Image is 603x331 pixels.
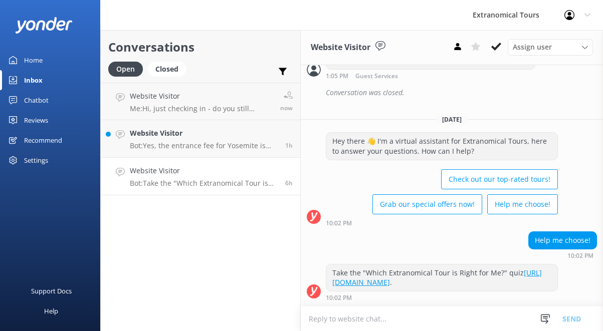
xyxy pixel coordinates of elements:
[130,91,273,102] h4: Website Visitor
[130,128,278,139] h4: Website Visitor
[326,133,557,159] div: Hey there 👋 I'm a virtual assistant for Extranomical Tours, here to answer your questions. How ca...
[130,104,273,113] p: Me: Hi, just checking in - do you still require assistance from our team on this? Thank you.
[108,38,293,57] h2: Conversations
[108,62,143,77] div: Open
[326,72,535,80] div: Aug 13 2025 01:05pm (UTC -07:00) America/Tijuana
[355,73,398,80] span: Guest Services
[285,141,293,150] span: Aug 21 2025 03:30am (UTC -07:00) America/Tijuana
[326,73,348,80] strong: 1:05 PM
[101,83,300,120] a: Website VisitorMe:Hi, just checking in - do you still require assistance from our team on this? T...
[311,41,370,54] h3: Website Visitor
[24,50,43,70] div: Home
[24,150,48,170] div: Settings
[24,90,49,110] div: Chatbot
[148,63,191,74] a: Closed
[326,219,558,226] div: Aug 20 2025 10:02pm (UTC -07:00) America/Tijuana
[280,104,293,112] span: Aug 21 2025 04:34am (UTC -07:00) America/Tijuana
[24,70,43,90] div: Inbox
[44,301,58,321] div: Help
[130,179,278,188] p: Bot: Take the "Which Extranomical Tour is Right for Me?" quiz [URL][DOMAIN_NAME] .
[567,253,593,259] strong: 10:02 PM
[326,84,597,101] div: Conversation was closed.
[513,42,552,53] span: Assign user
[326,220,352,226] strong: 10:02 PM
[24,130,62,150] div: Recommend
[130,141,278,150] p: Bot: Yes, the entrance fee for Yosemite is based on the vehicle and is paid at a toll gate. The t...
[508,39,593,55] div: Assign User
[441,169,558,189] button: Check out our top-rated tours!
[307,84,597,101] div: 2025-08-14T01:08:19.228
[108,63,148,74] a: Open
[101,120,300,158] a: Website VisitorBot:Yes, the entrance fee for Yosemite is based on the vehicle and is paid at a to...
[326,295,352,301] strong: 10:02 PM
[15,17,73,34] img: yonder-white-logo.png
[130,165,278,176] h4: Website Visitor
[326,294,558,301] div: Aug 20 2025 10:02pm (UTC -07:00) America/Tijuana
[529,232,596,249] div: Help me choose!
[101,158,300,195] a: Website VisitorBot:Take the "Which Extranomical Tour is Right for Me?" quiz [URL][DOMAIN_NAME] .6h
[487,194,558,214] button: Help me choose!
[528,252,597,259] div: Aug 20 2025 10:02pm (UTC -07:00) America/Tijuana
[436,115,468,124] span: [DATE]
[372,194,482,214] button: Grab our special offers now!
[148,62,186,77] div: Closed
[285,179,293,187] span: Aug 20 2025 10:02pm (UTC -07:00) America/Tijuana
[31,281,72,301] div: Support Docs
[326,264,557,291] div: Take the "Which Extranomical Tour is Right for Me?" quiz .
[24,110,48,130] div: Reviews
[332,268,542,287] a: [URL][DOMAIN_NAME]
